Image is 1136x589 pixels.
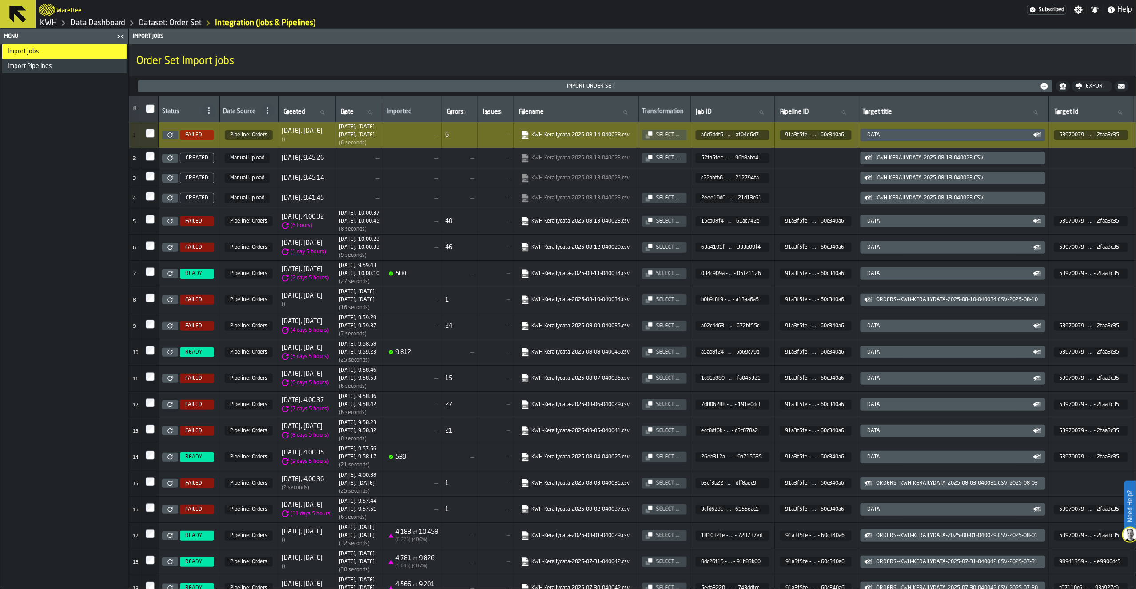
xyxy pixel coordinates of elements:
button: button-KWH-Kerailydata-2025-08-13-040023.csv [861,172,1045,184]
span: READY [185,454,202,460]
input: InputCheckbox-label-react-aria6326380766-:rmf: [146,294,155,302]
div: Select ... [653,375,683,382]
a: FAILED [178,505,216,514]
button: button-Import Order Set [138,80,1052,92]
span: KWH-Kerailydata-2025-08-03-040031.csv [519,477,633,490]
button: button-Data [861,451,1045,463]
span: label [696,108,712,115]
div: Select ... [653,195,683,201]
div: Data [864,375,1033,382]
span: 1c81b880-2af8-4c4b-91b6-a652fa045321 [696,374,769,383]
label: Need Help? [1125,482,1135,531]
span: 91a3f5fe-0364-48fb-a154-6edc60c340a6 [780,478,852,488]
a: FAILED [178,400,216,410]
a: link-to-https://import.app.warebee.com/26eb312a-b7c9-4a39-92fa-83d79a715635/input/input.csv?X-Amz... [521,453,630,462]
span: 53970079-cabc-48b3-89e5-d4fc2faa3c35 [1054,374,1128,383]
button: button-Select ... [642,193,687,203]
header: Menu [0,29,128,44]
span: 53970079-cabc-48b3-89e5-d4fc2faa3c35 [1054,216,1128,226]
span: label [1055,108,1079,115]
button: button-Select ... [642,268,687,279]
span: 91a3f5fe-0364-48fb-a154-6edc60c340a6 [780,452,852,462]
input: InputCheckbox-label-react-aria6326380766-:rme: [146,267,155,276]
a: link-to-null [521,154,630,163]
a: FAILED [178,216,216,226]
span: 91a3f5fe-0364-48fb-a154-6edc60c340a6 [225,216,273,226]
span: KWH-Kerailydata-2025-08-13-040023.csv [519,152,633,164]
span: 91a3f5fe-0364-48fb-a154-6edc60c340a6 [225,347,273,357]
h2: Sub Title [56,5,82,14]
span: FAILED [185,402,202,408]
a: link-to-https://import.app.warebee.com/a5ab8f24-221b-4a38-93f1-a6955b69c79d/input/input.csv?X-Amz... [521,348,630,357]
span: 034c909a-15fe-4bfa-97d9-f1f505f21126 [696,269,769,279]
button: button-Export [1072,81,1113,92]
a: link-to-https://import.app.warebee.com/181032fe-c237-44c7-bf7a-96d5728737ed/input/input.csv?X-Amz... [521,531,630,540]
div: Data [864,244,1033,251]
input: InputCheckbox-label-react-aria6326380766-:rm9: [146,152,155,161]
label: InputCheckbox-label-react-aria6326380766-:rml: [146,451,155,460]
span: a6d5ddf6-4800-4f35-908f-c7efaf04e6d7 [696,130,769,140]
span: 91a3f5fe-0364-48fb-a154-6edc60c340a6 [780,531,852,541]
input: InputCheckbox-label-react-aria6326380766-:rmk: [146,425,155,434]
span: KWH-Kerailydata-2025-08-07-040035.csv [519,372,633,385]
span: READY [185,559,202,565]
input: InputCheckbox-label-react-aria6326380766-:rmj: [146,398,155,407]
span: KWH-Kerailydata-2025-08-10-040034.csv [519,294,633,306]
label: InputCheckbox-label-react-aria6326380766-:rmn: [146,503,155,512]
span: label [341,108,354,115]
span: 91a3f5fe-0364-48fb-a154-6edc60c340a6 [225,243,273,252]
span: a02c4d63-f186-49e1-a9e9-de6f672bf55c [696,321,769,331]
label: InputCheckbox-label-react-aria6326380766-:rm8: [146,129,155,138]
div: Integration (Jobs & Pipelines) [215,18,315,28]
label: InputCheckbox-label-react-aria6326380766-:rmi: [146,372,155,381]
a: READY [178,452,216,462]
span: KWH-Kerailydata-2025-07-31-040042.csv [519,556,633,568]
input: InputCheckbox-label-react-aria6326380766-:rmo: [146,529,155,538]
div: Select ... [653,297,683,303]
span: c22abfb6-831d-4654-82a6-0b2a212794fa [696,173,769,183]
div: Select ... [653,533,683,539]
div: KWH-Kerailydata-2025-08-13-040023.csv [873,155,1042,161]
button: button-KWH-Kerailydata-2025-08-13-040023.csv [861,192,1045,204]
a: link-to-/wh/i/4fb45246-3b77-4bb5-b880-c337c3c5facb/data/orders/ [139,18,202,28]
span: 91a3f5fe-0364-48fb-a154-6edc60c340a6 [780,426,852,436]
div: KWH-Kerailydata-2025-08-13-040023.csv [873,195,1042,201]
span: 26eb312a-b7c9-4a39-92fa-83d79a715635 [696,452,769,462]
span: KWH-Kerailydata-2025-08-06-040029.csv [519,398,633,411]
span: label [863,108,893,115]
span: 91a3f5fe-0364-48fb-a154-6edc60c340a6 [225,321,273,331]
span: 63a4191f-89fd-4c77-810b-7d5b333b09f4 [696,243,769,252]
span: 91a3f5fe-0364-48fb-a154-6edc60c340a6 [780,557,852,567]
span: KWH-Kerailydata-2025-08-01-040029.csv [519,529,633,542]
span: 53970079-cabc-48b3-89e5-d4fc2faa3c35 [1054,130,1128,140]
span: label [483,108,502,115]
button: button-orders--KWH-Kerailydata-2025-08-10-040034.csv-2025-08-10 [861,294,1045,306]
span: FAILED [185,428,202,434]
label: InputCheckbox-label-react-aria6326380766-:rmp: [146,556,155,565]
input: InputCheckbox-label-react-aria6326380766-:rmc: [146,215,155,224]
input: label [482,107,510,118]
span: 91a3f5fe-0364-48fb-a154-6edc60c340a6 [225,130,273,140]
div: Select ... [653,428,683,434]
input: label [446,107,474,118]
a: CREATED [178,153,216,163]
span: label [781,108,809,115]
a: CREATED [178,193,216,203]
span: 7d806288-9dac-4795-b538-5dba191e0dcf [696,400,769,410]
span: 91a3f5fe-0364-48fb-a154-6edc60c340a6 [225,557,273,567]
span: 91a3f5fe-0364-48fb-a154-6edc60c340a6 [780,243,852,252]
a: link-to-https://import.app.warebee.com/3cfd623c-ee4c-44a5-946f-2edc6155eac1/input/input.csv?X-Amz... [521,505,630,514]
a: link-to-null [521,174,630,183]
span: 91a3f5fe-0364-48fb-a154-6edc60c340a6 [780,269,852,279]
input: label [861,107,1045,118]
button: button-Select ... [642,294,687,305]
div: Import Order Set [142,83,1040,89]
span: KWH-Kerailydata-2025-08-04-040025.csv [519,451,633,463]
div: Select ... [653,402,683,408]
input: InputCheckbox-label-react-aria6326380766-:rmh: [146,346,155,355]
a: FAILED [178,426,216,436]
